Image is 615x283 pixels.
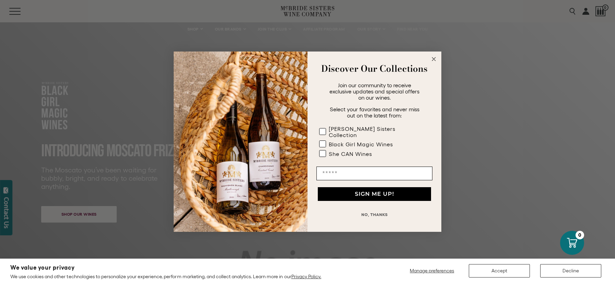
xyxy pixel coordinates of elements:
[329,151,372,157] div: She CAN Wines
[291,274,321,279] a: Privacy Policy.
[330,106,419,118] span: Select your favorites and never miss out on the latest from:
[316,208,432,222] button: NO, THANKS
[329,141,393,147] div: Black Girl Magic Wines
[318,187,431,201] button: SIGN ME UP!
[10,273,321,280] p: We use cookies and other technologies to personalize your experience, perform marketing, and coll...
[410,268,454,273] span: Manage preferences
[540,264,601,278] button: Decline
[321,62,428,75] strong: Discover Our Collections
[316,167,432,180] input: Email
[329,82,419,101] span: Join our community to receive exclusive updates and special offers on our wines.
[329,126,419,138] div: [PERSON_NAME] Sisters Collection
[174,52,307,232] img: 42653730-7e35-4af7-a99d-12bf478283cf.jpeg
[406,264,459,278] button: Manage preferences
[576,231,584,239] div: 0
[430,55,438,63] button: Close dialog
[10,265,321,271] h2: We value your privacy
[469,264,530,278] button: Accept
